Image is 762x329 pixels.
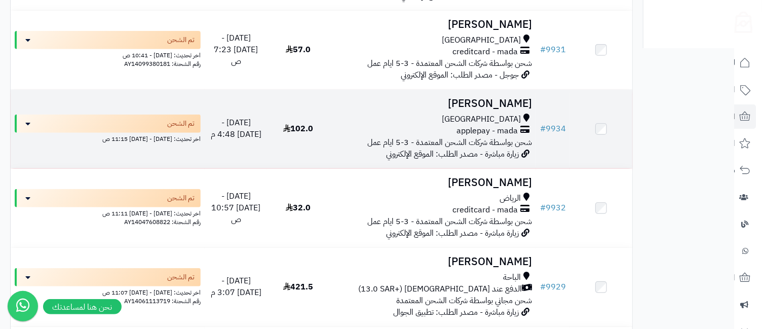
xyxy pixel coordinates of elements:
[167,119,195,129] span: تم الشحن
[15,207,201,218] div: اخر تحديث: [DATE] - [DATE] 11:11 ص
[367,215,532,228] span: شحن بواسطة شركات الشحن المعتمدة - 3-5 ايام عمل
[367,136,532,149] span: شحن بواسطة شركات الشحن المعتمدة - 3-5 ايام عمل
[442,114,521,125] span: [GEOGRAPHIC_DATA]
[442,34,521,46] span: [GEOGRAPHIC_DATA]
[333,19,532,30] h3: [PERSON_NAME]
[728,8,752,33] img: logo
[358,283,522,295] span: الدفع عند [DEMOGRAPHIC_DATA] (+13.0 SAR)
[540,44,546,56] span: #
[211,190,260,226] span: [DATE] - [DATE] 10:57 ص
[333,98,532,109] h3: [PERSON_NAME]
[540,281,546,293] span: #
[386,227,519,239] span: زيارة مباشرة - مصدر الطلب: الموقع الإلكتروني
[333,256,532,268] h3: [PERSON_NAME]
[333,177,532,189] h3: [PERSON_NAME]
[167,35,195,45] span: تم الشحن
[540,202,566,214] a: #9932
[211,117,261,140] span: [DATE] - [DATE] 4:48 م
[452,46,518,58] span: creditcard - mada
[540,281,566,293] a: #9929
[540,123,546,135] span: #
[367,57,532,69] span: شحن بواسطة شركات الشحن المعتمدة - 3-5 ايام عمل
[124,217,201,227] span: رقم الشحنة: AY14047608822
[15,286,201,297] div: اخر تحديث: [DATE] - [DATE] 11:07 ص
[283,281,313,293] span: 421.5
[211,275,261,299] span: [DATE] - [DATE] 3:07 م
[456,125,518,137] span: applepay - mada
[452,204,518,216] span: creditcard - mada
[540,44,566,56] a: #9931
[286,202,311,214] span: 32.0
[386,148,519,160] span: زيارة مباشرة - مصدر الطلب: الموقع الإلكتروني
[401,69,519,81] span: جوجل - مصدر الطلب: الموقع الإلكتروني
[540,123,566,135] a: #9934
[124,59,201,68] span: رقم الشحنة: AY14099380181
[15,49,201,60] div: اخر تحديث: [DATE] - 10:41 ص
[503,272,521,283] span: الباحة
[167,272,195,282] span: تم الشحن
[283,123,313,135] span: 102.0
[393,306,519,318] span: زيارة مباشرة - مصدر الطلب: تطبيق الجوال
[286,44,311,56] span: 57.0
[167,193,195,203] span: تم الشحن
[540,202,546,214] span: #
[396,295,532,307] span: شحن مجاني بواسطة شركات الشحن المعتمدة
[124,297,201,306] span: رقم الشحنة: AY14061113719
[214,32,258,67] span: [DATE] - [DATE] 7:23 ص
[500,193,521,204] span: الرياض
[15,133,201,143] div: اخر تحديث: [DATE] - [DATE] 11:15 ص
